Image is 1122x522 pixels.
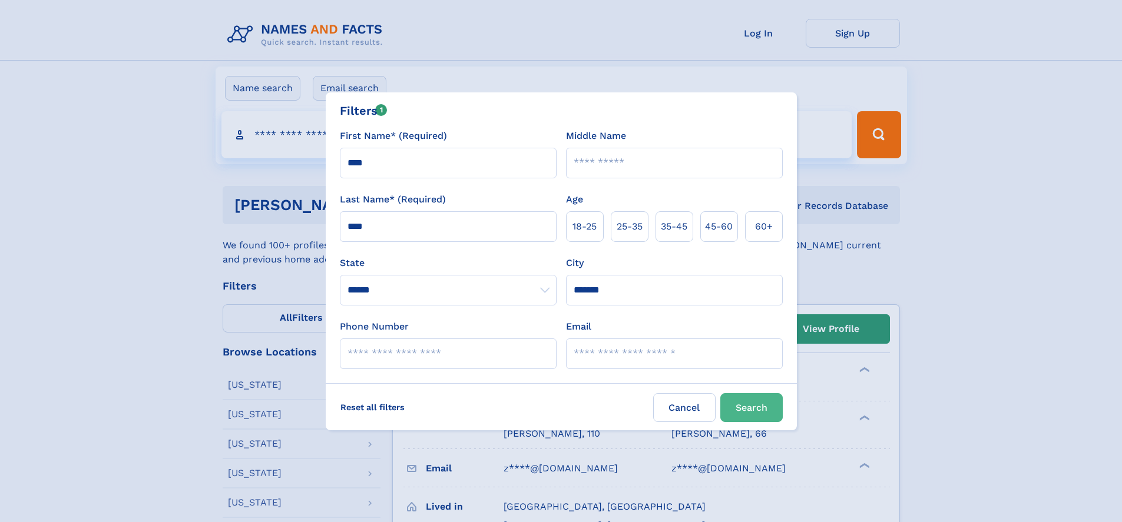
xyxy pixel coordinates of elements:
[333,393,412,421] label: Reset all filters
[566,192,583,207] label: Age
[653,393,716,422] label: Cancel
[755,220,773,234] span: 60+
[720,393,783,422] button: Search
[340,320,409,334] label: Phone Number
[617,220,643,234] span: 25‑35
[572,220,597,234] span: 18‑25
[705,220,733,234] span: 45‑60
[340,256,557,270] label: State
[661,220,687,234] span: 35‑45
[340,129,447,143] label: First Name* (Required)
[340,102,388,119] div: Filters
[566,129,626,143] label: Middle Name
[340,192,446,207] label: Last Name* (Required)
[566,320,591,334] label: Email
[566,256,584,270] label: City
